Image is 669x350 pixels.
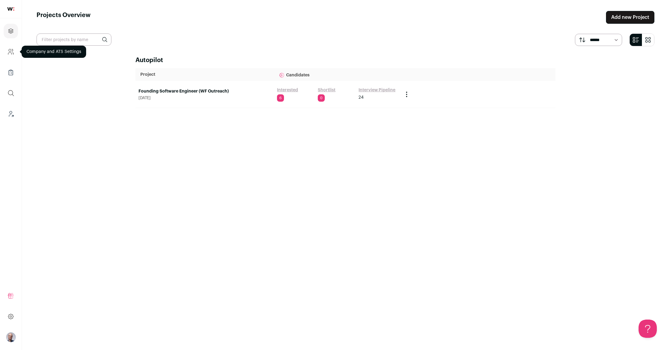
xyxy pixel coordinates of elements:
img: wellfound-shorthand-0d5821cbd27db2630d0214b213865d53afaa358527fdda9d0ea32b1df1b89c2c.svg [7,7,14,11]
a: Company Lists [4,65,18,80]
a: Leads (Backoffice) [4,107,18,121]
a: Company and ATS Settings [4,44,18,59]
a: Founding Software Engineer (WF Outreach) [138,88,271,94]
h2: Autopilot [135,56,555,65]
a: Projects [4,24,18,38]
img: 13037945-medium_jpg [6,332,16,342]
span: 0 [318,94,325,102]
span: 6 [277,94,284,102]
h1: Projects Overview [37,11,91,24]
div: Company and ATS Settings [22,46,86,58]
a: Shortlist [318,87,335,93]
p: Project [140,72,269,78]
p: Candidates [279,68,395,81]
span: [DATE] [138,96,271,100]
iframe: Toggle Customer Support [639,320,657,338]
button: Open dropdown [6,332,16,342]
a: Interview Pipeline [359,87,395,93]
span: 24 [359,94,364,100]
input: Filter projects by name [37,33,111,46]
button: Project Actions [403,91,410,98]
a: Add new Project [606,11,654,24]
a: Interested [277,87,298,93]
